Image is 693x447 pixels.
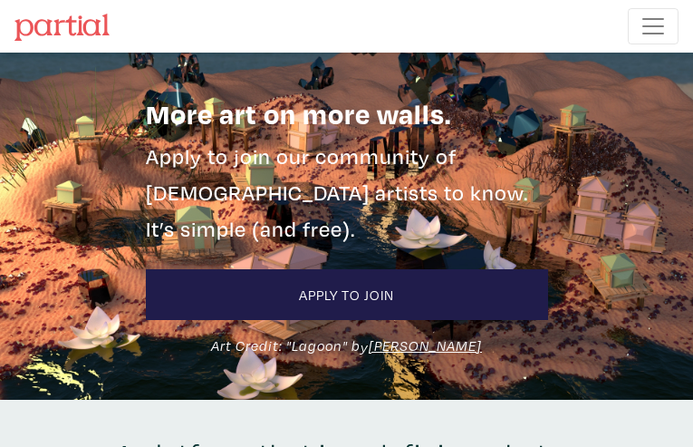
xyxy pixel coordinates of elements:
div: Apply to join our community of [DEMOGRAPHIC_DATA] artists to know. It’s simple (and free). [132,139,562,248]
button: Toggle navigation [628,8,679,44]
a: Apply to Join [146,269,548,320]
div: Art Credit: "Lagoon" by [132,335,562,356]
h2: More art on more walls. [146,96,548,131]
a: [PERSON_NAME] [369,336,482,355]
